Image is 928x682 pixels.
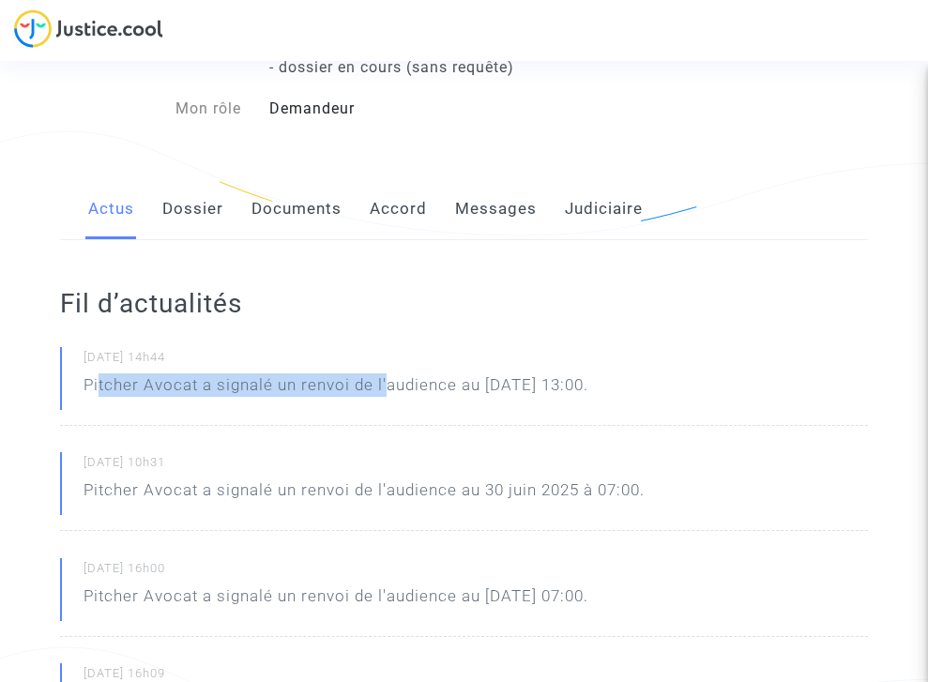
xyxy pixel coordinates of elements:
div: Mon rôle [46,98,255,120]
a: Dossier [162,178,223,240]
a: Actus [88,178,134,240]
h2: Fil d’actualités [60,287,867,320]
small: [DATE] 14h44 [84,349,867,373]
p: Pitcher Avocat a signalé un renvoi de l'audience au 30 juin 2025 à 07:00. [84,478,645,511]
div: Demandeur [255,98,882,120]
a: Documents [251,178,342,240]
small: [DATE] 10h31 [84,454,867,478]
a: Messages [455,178,537,240]
small: [DATE] 16h00 [84,560,867,584]
p: Pitcher Avocat a signalé un renvoi de l'audience au [DATE] 13:00. [84,373,588,406]
p: Pitcher Avocat a signalé un renvoi de l'audience au [DATE] 07:00. [84,584,588,617]
a: Judiciaire [565,178,643,240]
img: jc-logo.svg [14,9,163,48]
a: Accord [370,178,427,240]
